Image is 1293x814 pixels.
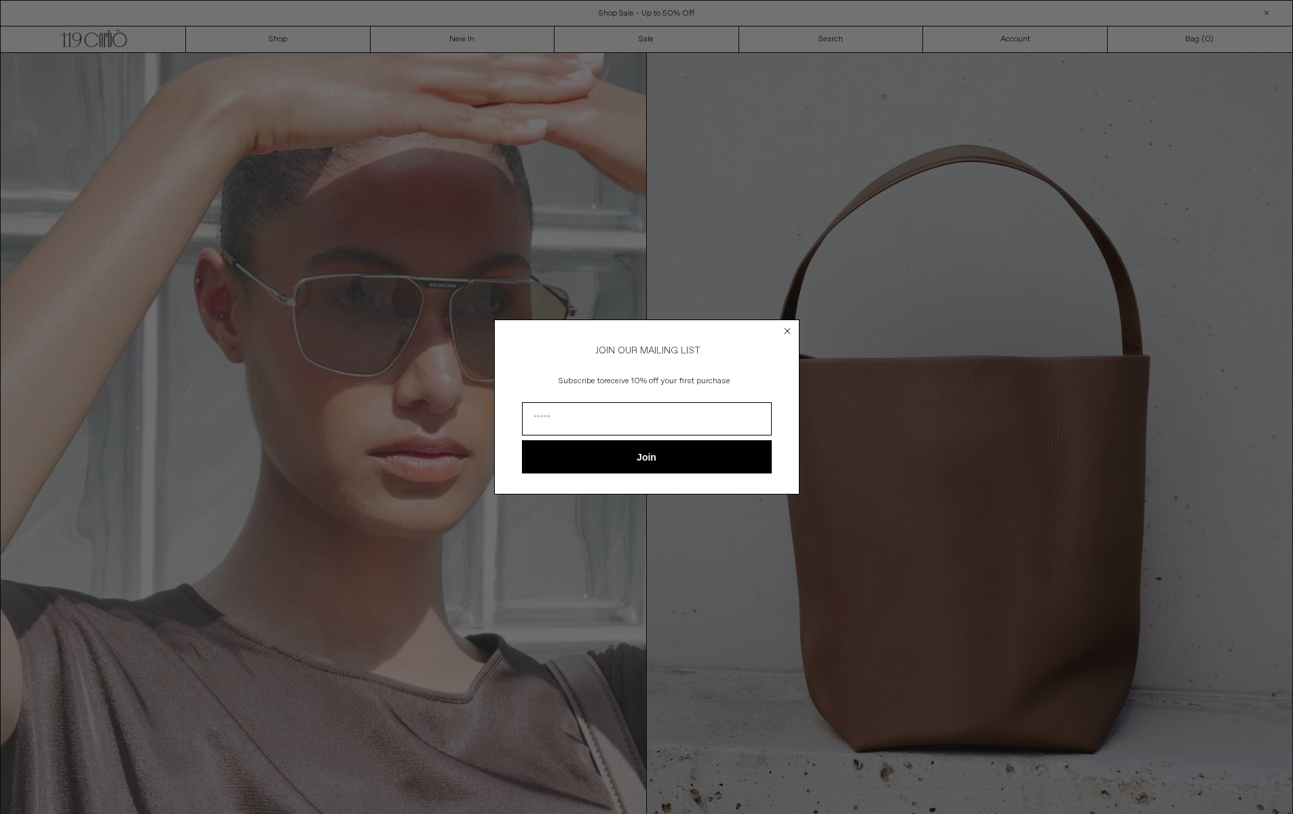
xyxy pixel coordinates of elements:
span: Subscribe to [559,376,604,387]
span: JOIN OUR MAILING LIST [593,345,700,357]
button: Close dialog [781,324,794,338]
input: Email [522,402,772,435]
button: Join [522,440,772,473]
span: receive 10% off your first purchase [604,376,730,387]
